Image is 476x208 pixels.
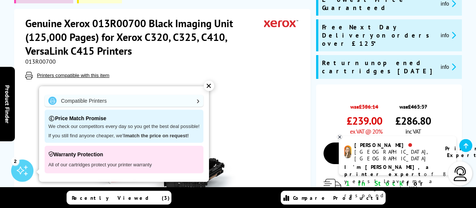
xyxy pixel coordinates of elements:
p: Price Match Promise [48,113,200,124]
h1: Genuine Xerox 013R00700 Black Imaging Unit (125,000 Pages) for Xerox C320, C325, C410, VersaLink ... [25,16,264,58]
button: Printers compatible with this item [35,72,112,79]
span: ex VAT @ 20% [350,128,382,135]
span: inc VAT [405,128,421,135]
p: All of our cartridges protect your printer warranty [48,160,200,170]
div: ✕ [204,81,214,91]
span: 013R00700 [25,58,56,65]
a: Add to Basket [324,143,454,164]
span: was [347,99,382,110]
p: of 8 years! Leave me a message and I'll respond ASAP [344,164,451,199]
p: We check our competitors every day so you get the best deal possible! [48,124,200,130]
div: [PERSON_NAME] [354,142,436,148]
button: promo-description [438,31,458,39]
strike: £463.37 [408,103,427,110]
span: Return unopened cartridges [DATE] [322,59,435,75]
b: I'm [PERSON_NAME], a printer expert [344,164,431,177]
div: [GEOGRAPHIC_DATA], [GEOGRAPHIC_DATA] [354,148,436,162]
img: user-headset-light.svg [453,166,468,181]
span: Product Finder [4,85,11,123]
a: Recently Viewed (3) [67,191,171,205]
img: amy-livechat.png [344,145,351,159]
span: £286.80 [395,114,431,128]
div: 2 [11,157,19,165]
span: Recently Viewed (3) [72,195,170,201]
img: Xerox [264,16,298,30]
a: Compatible Printers [45,95,203,107]
span: Free Next Day Delivery on orders over £125* [322,23,435,48]
strong: match the price on request! [125,133,189,138]
a: Compare Products [281,191,386,205]
strike: £386.14 [359,103,378,110]
button: promo-description [438,63,458,71]
span: £239.00 [347,114,382,128]
span: Compare Products [293,195,383,201]
span: was [395,99,431,110]
p: Warranty Protection [48,150,200,160]
p: If you still find anyone cheaper, we'll [48,133,200,139]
